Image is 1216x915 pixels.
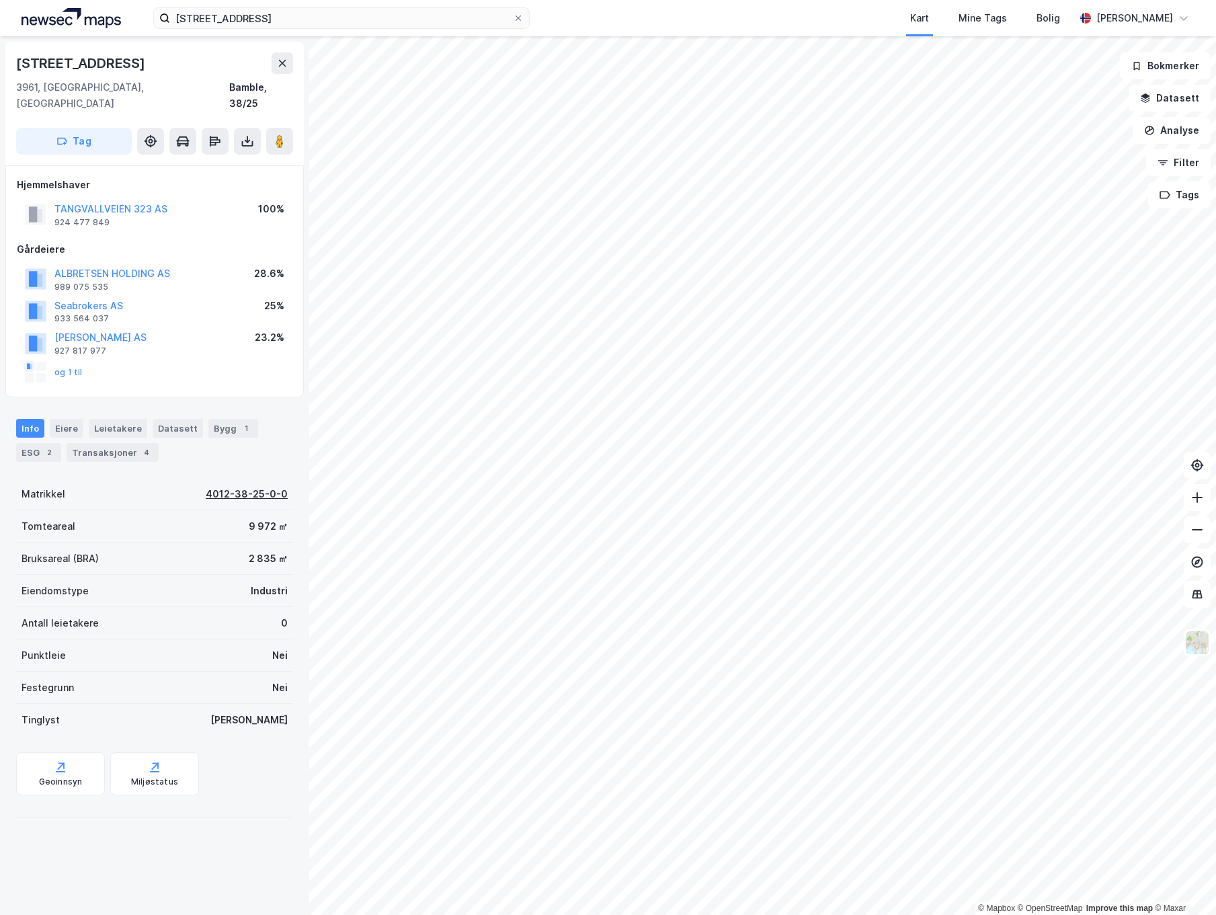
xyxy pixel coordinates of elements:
[17,241,292,257] div: Gårdeiere
[54,282,108,292] div: 989 075 535
[1037,10,1060,26] div: Bolig
[16,79,229,112] div: 3961, [GEOGRAPHIC_DATA], [GEOGRAPHIC_DATA]
[1148,182,1211,208] button: Tags
[22,615,99,631] div: Antall leietakere
[50,419,83,438] div: Eiere
[22,551,99,567] div: Bruksareal (BRA)
[22,680,74,696] div: Festegrunn
[89,419,147,438] div: Leietakere
[140,446,153,459] div: 4
[22,518,75,534] div: Tomteareal
[255,329,284,346] div: 23.2%
[22,712,60,728] div: Tinglyst
[229,79,293,112] div: Bamble, 38/25
[206,486,288,502] div: 4012-38-25-0-0
[210,712,288,728] div: [PERSON_NAME]
[16,419,44,438] div: Info
[239,422,253,435] div: 1
[17,177,292,193] div: Hjemmelshaver
[251,583,288,599] div: Industri
[67,443,159,462] div: Transaksjoner
[1120,52,1211,79] button: Bokmerker
[16,52,148,74] div: [STREET_ADDRESS]
[1133,117,1211,144] button: Analyse
[208,419,258,438] div: Bygg
[281,615,288,631] div: 0
[959,10,1007,26] div: Mine Tags
[1129,85,1211,112] button: Datasett
[16,128,132,155] button: Tag
[54,217,110,228] div: 924 477 849
[249,518,288,534] div: 9 972 ㎡
[22,583,89,599] div: Eiendomstype
[254,266,284,282] div: 28.6%
[264,298,284,314] div: 25%
[131,777,178,787] div: Miljøstatus
[1184,630,1210,655] img: Z
[42,446,56,459] div: 2
[1149,850,1216,915] div: Kontrollprogram for chat
[1149,850,1216,915] iframe: Chat Widget
[22,486,65,502] div: Matrikkel
[22,8,121,28] img: logo.a4113a55bc3d86da70a041830d287a7e.svg
[54,313,109,324] div: 933 564 037
[170,8,513,28] input: Søk på adresse, matrikkel, gårdeiere, leietakere eller personer
[258,201,284,217] div: 100%
[272,647,288,664] div: Nei
[22,647,66,664] div: Punktleie
[1096,10,1173,26] div: [PERSON_NAME]
[249,551,288,567] div: 2 835 ㎡
[1018,904,1083,913] a: OpenStreetMap
[39,777,83,787] div: Geoinnsyn
[54,346,106,356] div: 927 817 977
[16,443,61,462] div: ESG
[1146,149,1211,176] button: Filter
[153,419,203,438] div: Datasett
[978,904,1015,913] a: Mapbox
[272,680,288,696] div: Nei
[1086,904,1153,913] a: Improve this map
[910,10,929,26] div: Kart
